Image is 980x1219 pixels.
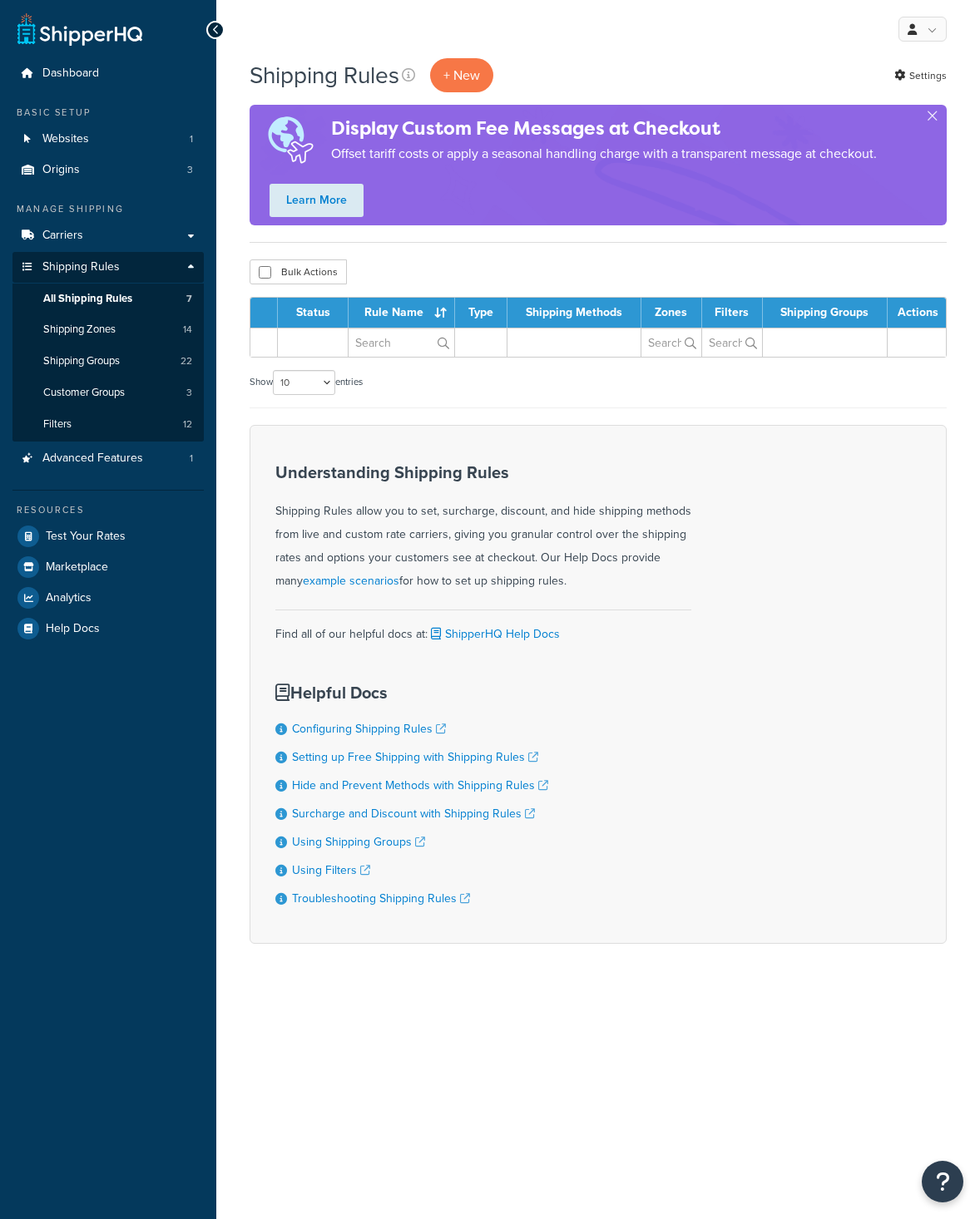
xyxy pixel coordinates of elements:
[12,284,204,314] li: All Shipping Rules
[12,614,204,644] a: Help Docs
[42,229,83,243] span: Carriers
[46,530,126,544] span: Test Your Rates
[292,720,446,738] a: Configuring Shipping Rules
[12,443,204,474] a: Advanced Features 1
[17,12,142,46] a: ShipperHQ Home
[42,132,89,146] span: Websites
[12,443,204,474] li: Advanced Features
[275,609,691,646] div: Find all of our helpful docs at:
[42,163,80,177] span: Origins
[250,59,399,91] h1: Shipping Rules
[702,298,763,328] th: Filters
[12,58,204,89] a: Dashboard
[12,552,204,582] a: Marketplace
[46,560,108,575] span: Marketplace
[46,591,92,605] span: Analytics
[455,298,507,328] th: Type
[12,503,204,517] div: Resources
[331,115,877,142] h4: Display Custom Fee Messages at Checkout
[12,314,204,345] li: Shipping Zones
[763,298,888,328] th: Shipping Groups
[349,298,455,328] th: Rule Name
[42,452,143,466] span: Advanced Features
[183,417,192,432] span: 12
[12,314,204,345] a: Shipping Zones 14
[12,124,204,155] a: Websites 1
[12,378,204,408] a: Customer Groups 3
[292,833,425,851] a: Using Shipping Groups
[12,155,204,185] li: Origins
[641,298,702,328] th: Zones
[183,323,192,337] span: 14
[12,583,204,613] a: Analytics
[349,328,454,357] input: Search
[187,163,193,177] span: 3
[12,124,204,155] li: Websites
[292,777,548,794] a: Hide and Prevent Methods with Shipping Rules
[190,132,193,146] span: 1
[186,292,192,306] span: 7
[12,220,204,251] a: Carriers
[250,105,331,175] img: duties-banner-06bc72dcb5fe05cb3f9472aba00be2ae8eb53ab6f0d8bb03d382ba314ac3c341.png
[292,890,470,907] a: Troubleshooting Shipping Rules
[273,370,335,395] select: Showentries
[303,572,399,590] a: example scenarios
[428,625,560,643] a: ShipperHQ Help Docs
[641,328,701,357] input: Search
[12,284,204,314] a: All Shipping Rules 7
[430,58,493,92] p: + New
[46,622,100,636] span: Help Docs
[43,417,72,432] span: Filters
[292,861,370,879] a: Using Filters
[190,452,193,466] span: 1
[12,378,204,408] li: Customer Groups
[12,409,204,440] a: Filters 12
[888,298,946,328] th: Actions
[43,386,125,400] span: Customer Groups
[42,260,120,274] span: Shipping Rules
[507,298,641,328] th: Shipping Methods
[12,106,204,120] div: Basic Setup
[292,805,535,822] a: Surcharge and Discount with Shipping Rules
[42,67,99,81] span: Dashboard
[12,252,204,283] a: Shipping Rules
[12,521,204,551] a: Test Your Rates
[12,155,204,185] a: Origins 3
[43,323,116,337] span: Shipping Zones
[702,328,762,357] input: Search
[250,370,363,395] label: Show entries
[894,64,947,87] a: Settings
[186,386,192,400] span: 3
[43,354,120,368] span: Shipping Groups
[181,354,192,368] span: 22
[12,346,204,377] a: Shipping Groups 22
[292,748,538,766] a: Setting up Free Shipping with Shipping Rules
[270,184,364,217] a: Learn More
[331,142,877,165] p: Offset tariff costs or apply a seasonal handling charge with a transparent message at checkout.
[12,252,204,442] li: Shipping Rules
[275,463,691,593] div: Shipping Rules allow you to set, surcharge, discount, and hide shipping methods from live and cus...
[12,409,204,440] li: Filters
[275,463,691,481] h3: Understanding Shipping Rules
[275,684,548,702] h3: Helpful Docs
[278,298,349,328] th: Status
[250,259,347,284] button: Bulk Actions
[922,1161,963,1202] button: Open Resource Center
[43,292,132,306] span: All Shipping Rules
[12,202,204,216] div: Manage Shipping
[12,346,204,377] li: Shipping Groups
